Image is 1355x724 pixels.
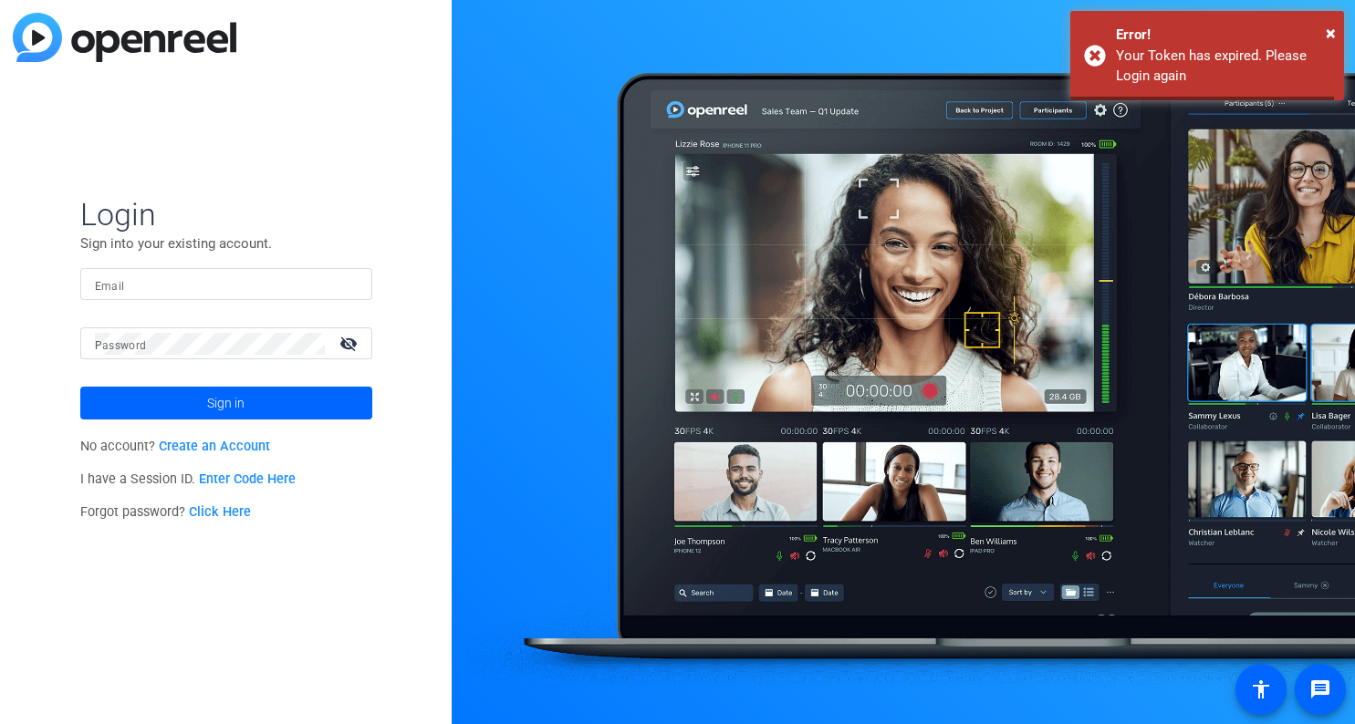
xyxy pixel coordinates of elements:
span: No account? [80,439,271,454]
input: Enter Email Address [95,274,358,295]
p: Sign into your existing account. [80,233,372,253]
span: Sign in [207,380,245,426]
a: Enter Code Here [199,471,296,487]
div: Error! [1116,25,1330,46]
mat-icon: message [1309,678,1331,700]
a: Create an Account [159,439,270,454]
mat-icon: visibility_off [328,330,372,357]
span: × [1326,22,1336,44]
span: Login [80,195,372,233]
span: I have a Session ID. [80,471,297,487]
button: Sign in [80,387,372,419]
img: blue-gradient.svg [13,13,236,62]
a: Click Here [189,504,251,520]
mat-label: Email [95,280,125,293]
span: Forgot password? [80,504,252,520]
div: Your Token has expired. Please Login again [1116,46,1330,87]
mat-label: Password [95,339,147,352]
button: Close [1326,19,1336,47]
mat-icon: accessibility [1250,678,1272,700]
